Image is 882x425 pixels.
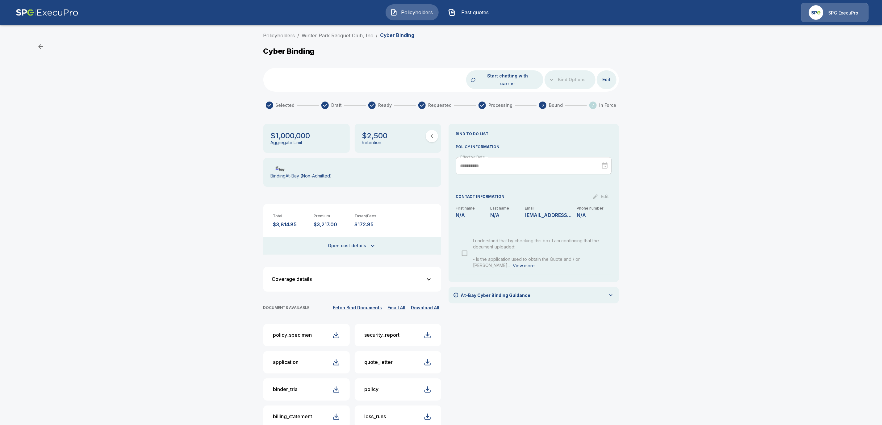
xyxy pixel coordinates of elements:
[400,9,434,16] span: Policyholders
[271,140,303,145] p: Aggregate Limit
[456,194,505,199] p: CONTACT INFORMATION
[491,213,525,218] p: N/A
[525,206,577,210] p: Email
[263,32,415,39] nav: breadcrumb
[362,131,388,140] p: $2,500
[477,70,538,89] button: Start chatting with carrier
[355,378,441,401] button: policy
[365,386,379,392] div: policy
[273,386,298,392] div: binder_tria
[273,214,309,219] p: Total
[386,304,407,312] button: Email All
[473,238,599,268] span: I understand that by checking this box I am confirming that the document uploaded: - Is the appli...
[355,222,391,227] p: $172.85
[355,324,441,346] button: security_report
[597,74,617,85] button: Edit
[271,166,290,172] img: Carrier Logo
[276,102,295,108] span: Selected
[376,32,378,39] li: /
[828,10,858,16] p: SPG ExecuPro
[314,222,350,227] p: $3,217.00
[410,304,441,312] button: Download All
[428,102,452,108] span: Requested
[386,4,439,20] button: Policyholders IconPolicyholders
[263,237,441,255] button: Open cost details
[314,214,350,219] p: Premium
[549,102,563,108] span: Bound
[801,3,869,22] a: Agency IconSPG ExecuPro
[331,102,342,108] span: Draft
[461,292,531,298] p: At-Bay Cyber Binding Guidance
[355,214,391,219] p: Taxes/Fees
[491,206,525,210] p: Last name
[273,222,309,227] p: $3,814.85
[577,206,612,210] p: Phone number
[302,32,374,39] a: Winter Park Racquet Club, Inc
[365,414,386,419] div: loss_runs
[273,359,299,365] div: application
[263,324,350,346] button: policy_specimen
[272,277,425,282] div: Coverage details
[599,102,616,108] span: In Force
[263,378,350,401] button: binder_tria
[16,3,78,22] img: AA Logo
[541,103,544,108] text: 6
[456,131,612,137] p: BIND TO DO LIST
[390,9,398,16] img: Policyholders Icon
[458,9,492,16] span: Past quotes
[355,351,441,373] button: quote_letter
[271,173,332,179] p: Binding At-Bay (Non-Admitted)
[456,144,612,150] p: POLICY INFORMATION
[577,213,612,218] p: N/A
[273,414,312,419] div: billing_statement
[273,332,312,338] div: policy_specimen
[365,359,393,365] div: quote_letter
[263,306,310,310] p: DOCUMENTS AVAILABLE
[448,9,456,16] img: Past quotes Icon
[263,351,350,373] button: application
[444,4,497,20] button: Past quotes IconPast quotes
[456,213,491,218] p: N/A
[378,102,392,108] span: Ready
[592,103,594,108] text: 7
[298,32,299,39] li: /
[263,47,315,56] p: Cyber Binding
[362,140,382,145] p: Retention
[456,206,491,210] p: First name
[488,102,512,108] span: Processing
[525,213,572,218] p: tdietz@csrisks.com
[263,32,295,39] a: Policyholders
[460,154,485,160] label: Effective Date
[809,5,823,20] img: Agency Icon
[380,32,415,38] p: Cyber Binding
[513,262,535,270] button: View more
[271,131,310,140] p: $1,000,000
[267,271,437,288] button: Coverage details
[332,304,384,312] button: Fetch Bind Documents
[365,332,400,338] div: security_report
